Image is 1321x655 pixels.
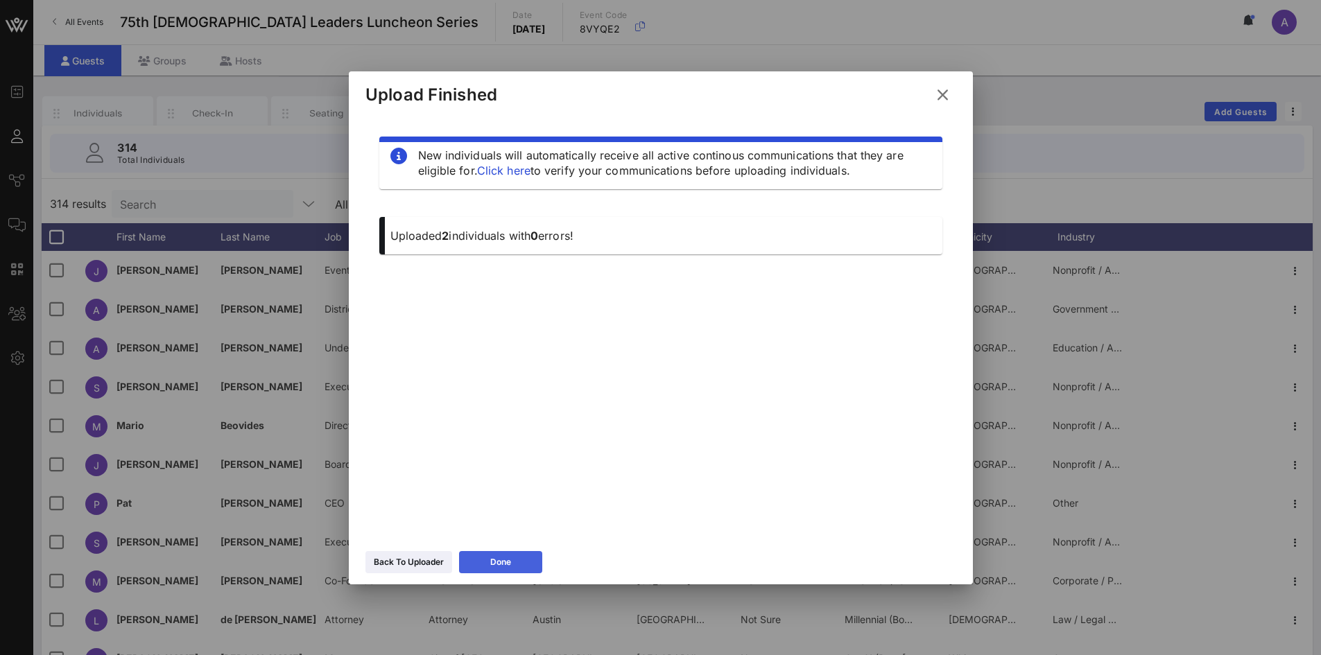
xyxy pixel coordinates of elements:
[459,551,542,573] button: Done
[530,229,538,243] span: 0
[365,551,452,573] button: Back To Uploader
[477,164,530,177] a: Click here
[442,229,449,243] span: 2
[390,228,931,243] p: Uploaded individuals with errors!
[418,148,931,178] div: New individuals will automatically receive all active continous communications that they are elig...
[365,85,498,105] div: Upload Finished
[374,555,444,569] div: Back To Uploader
[490,555,511,569] div: Done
